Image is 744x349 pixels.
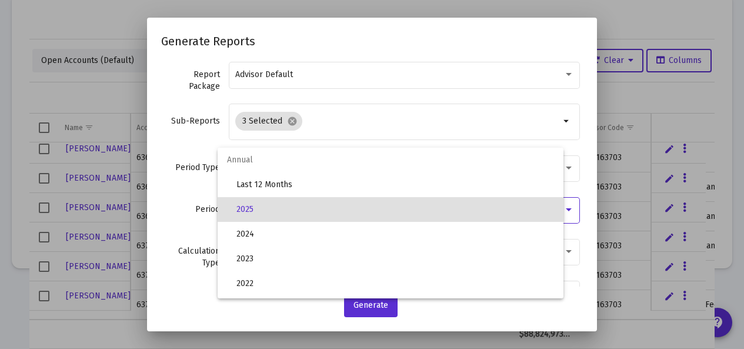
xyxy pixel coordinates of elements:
[236,197,553,222] span: 2025
[236,296,553,321] span: 2021
[236,247,553,271] span: 2023
[236,271,553,296] span: 2022
[236,222,553,247] span: 2024
[218,148,563,172] span: Annual
[236,172,553,197] span: Last 12 Months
